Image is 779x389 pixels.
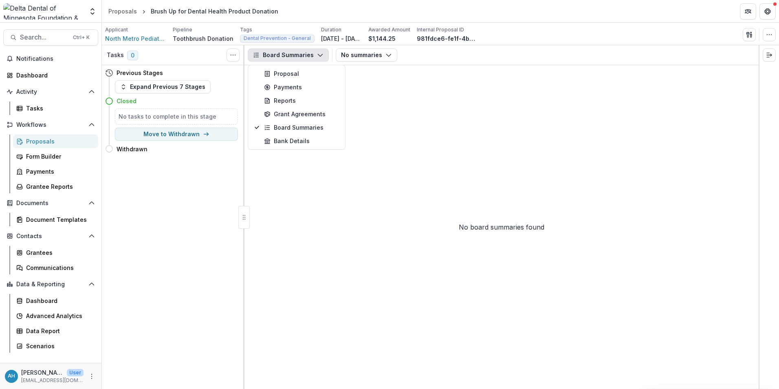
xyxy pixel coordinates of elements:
nav: breadcrumb [105,5,282,17]
div: Form Builder [26,152,92,161]
span: Dental Prevention - General [244,35,311,41]
img: Delta Dental of Minnesota Foundation & Community Giving logo [3,3,84,20]
div: Communications [26,263,92,272]
span: Activity [16,88,85,95]
button: Notifications [3,52,98,65]
h3: Tasks [107,52,124,59]
p: [EMAIL_ADDRESS][DOMAIN_NAME] [21,377,84,384]
a: Grantees [13,246,98,259]
button: Get Help [759,3,776,20]
button: Search... [3,29,98,46]
a: Grantee Reports [13,180,98,193]
button: Open Activity [3,85,98,98]
div: Payments [264,83,339,91]
p: 981fdce6-fe1f-4b7f-b167-9029e07871cd [417,34,478,43]
span: Workflows [16,122,85,128]
p: [DATE] - [DATE] [321,34,362,43]
p: Applicant [105,26,128,33]
button: Open Documents [3,197,98,210]
p: $1,144.25 [368,34,396,43]
div: Reports [264,96,339,105]
span: Contacts [16,233,85,240]
p: User [67,369,84,376]
span: Search... [20,33,68,41]
div: Dashboard [16,71,92,80]
a: Advanced Analytics [13,309,98,323]
div: Dashboard [26,296,92,305]
a: Proposals [13,135,98,148]
div: Proposals [108,7,137,15]
a: Payments [13,165,98,178]
button: Expand right [763,49,776,62]
div: Ctrl + K [71,33,91,42]
p: Awarded Amount [368,26,410,33]
div: Bank Details [264,137,339,145]
span: Data & Reporting [16,281,85,288]
h4: Withdrawn [117,145,147,153]
h4: Previous Stages [117,69,163,77]
button: Open Workflows [3,118,98,131]
button: Toggle View Cancelled Tasks [227,49,240,62]
a: Scenarios [13,339,98,353]
h5: No tasks to complete in this stage [119,112,234,121]
div: Grant Agreements [264,110,339,118]
p: Tags [240,26,252,33]
div: Scenarios [26,342,92,350]
a: Data Report [13,324,98,338]
div: Tasks [26,104,92,113]
button: Expand Previous 7 Stages [115,80,211,93]
p: Toothbrush Donation [173,34,233,43]
a: North Metro Pediatrics PA [105,34,166,43]
div: Data Report [26,327,92,335]
div: Document Templates [26,215,92,224]
div: Annessa Hicks [8,374,15,379]
button: Partners [740,3,756,20]
a: Tasks [13,102,98,115]
button: Open Data & Reporting [3,278,98,291]
button: Open Contacts [3,230,98,243]
div: Payments [26,167,92,176]
span: 0 [127,51,138,60]
button: More [87,371,97,381]
a: Communications [13,261,98,274]
h4: Closed [117,97,136,105]
p: [PERSON_NAME] [21,368,64,377]
p: Duration [321,26,341,33]
a: Proposals [105,5,140,17]
div: Grantees [26,248,92,257]
button: Move to Withdrawn [115,128,238,141]
span: Notifications [16,55,95,62]
button: No summaries [336,49,397,62]
a: Dashboard [13,294,98,307]
div: Advanced Analytics [26,312,92,320]
button: Board Summaries [248,49,329,62]
div: Board Summaries [264,123,339,132]
a: Document Templates [13,213,98,226]
p: No board summaries found [459,222,544,232]
div: Proposal [264,69,339,78]
div: Grantee Reports [26,182,92,191]
div: Brush Up for Dental Health Product Donation [151,7,278,15]
p: Internal Proposal ID [417,26,464,33]
button: Open entity switcher [87,3,98,20]
div: Proposals [26,137,92,146]
a: Form Builder [13,150,98,163]
p: Pipeline [173,26,192,33]
a: Dashboard [3,69,98,82]
span: Documents [16,200,85,207]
